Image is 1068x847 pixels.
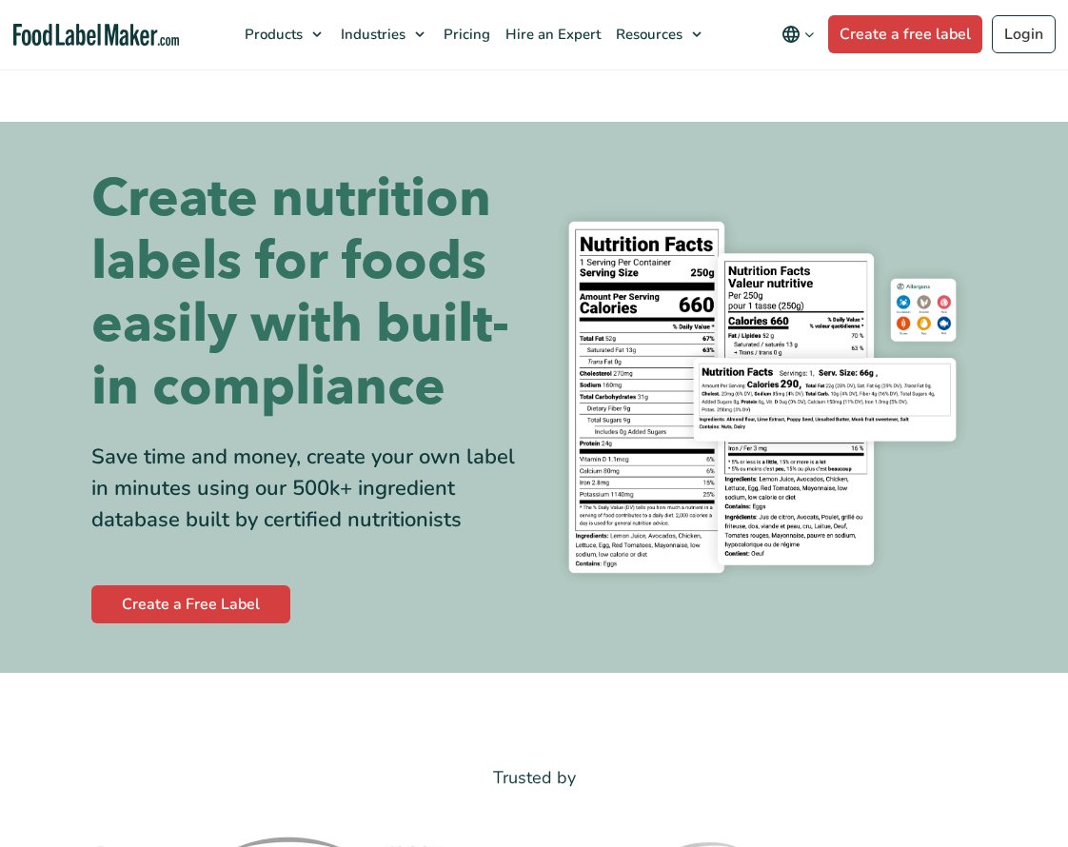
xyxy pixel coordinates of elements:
a: Create a Free Label [91,585,290,623]
span: Industries [335,25,407,44]
span: Hire an Expert [500,25,603,44]
span: Resources [610,25,684,44]
button: Change language [768,15,828,53]
div: Save time and money, create your own label in minutes using our 500k+ ingredient database built b... [91,442,520,536]
span: Products [239,25,305,44]
a: Login [992,15,1056,53]
h1: Create nutrition labels for foods easily with built-in compliance [91,167,520,419]
a: Create a free label [828,15,982,53]
span: Pricing [438,25,492,44]
a: Food Label Maker homepage [13,24,180,46]
p: Trusted by [91,764,977,792]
